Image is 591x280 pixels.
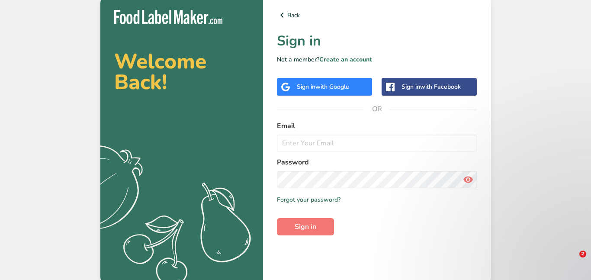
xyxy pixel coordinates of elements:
[401,82,461,91] div: Sign in
[277,218,334,235] button: Sign in
[114,51,249,93] h2: Welcome Back!
[277,157,477,167] label: Password
[364,96,390,122] span: OR
[420,83,461,91] span: with Facebook
[277,31,477,51] h1: Sign in
[319,55,372,64] a: Create an account
[579,251,586,257] span: 2
[562,251,582,271] iframe: Intercom live chat
[418,175,591,257] iframe: Intercom notifications message
[277,135,477,152] input: Enter Your Email
[277,55,477,64] p: Not a member?
[277,10,477,20] a: Back
[297,82,349,91] div: Sign in
[277,195,340,204] a: Forgot your password?
[315,83,349,91] span: with Google
[295,222,316,232] span: Sign in
[277,121,477,131] label: Email
[114,10,222,24] img: Food Label Maker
